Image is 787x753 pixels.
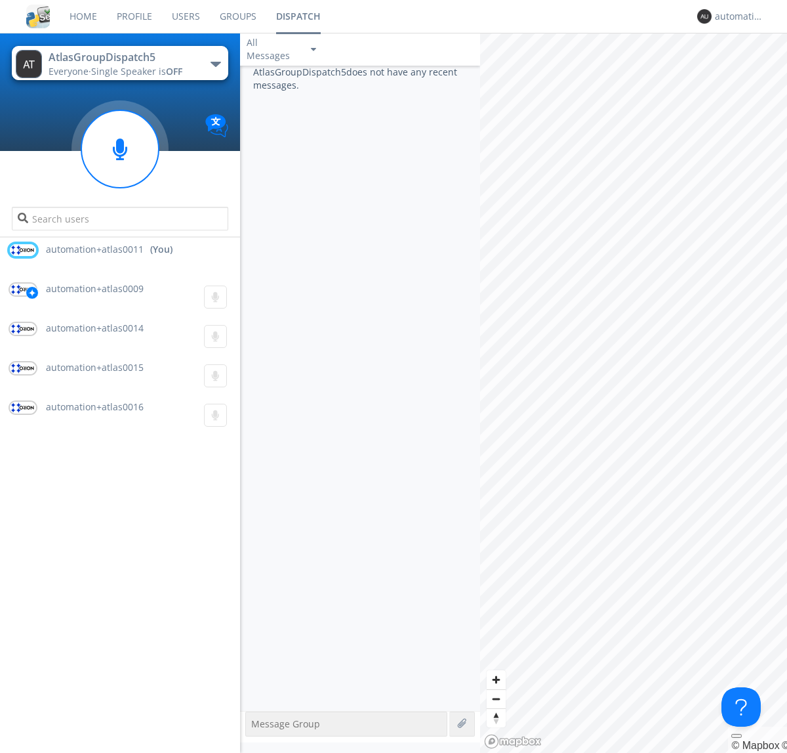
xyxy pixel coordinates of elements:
[10,284,36,295] img: orion-labs-logo.svg
[16,50,42,78] img: 373638.png
[10,402,36,414] img: orion-labs-logo.svg
[46,243,144,256] span: automation+atlas0011
[46,322,144,334] span: automation+atlas0014
[487,709,506,727] span: Reset bearing to north
[46,361,144,374] span: automation+atlas0015
[484,734,542,749] a: Mapbox logo
[91,65,182,77] span: Single Speaker is
[487,689,506,708] button: Zoom out
[205,114,228,137] img: Translation enabled
[721,687,761,727] iframe: Toggle Customer Support
[731,740,779,751] a: Mapbox
[12,46,228,80] button: AtlasGroupDispatch5Everyone·Single Speaker isOFF
[26,5,50,28] img: cddb5a64eb264b2086981ab96f4c1ba7
[487,670,506,689] button: Zoom in
[240,66,480,711] div: AtlasGroupDispatch5 does not have any recent messages.
[311,48,316,51] img: caret-down-sm.svg
[12,207,228,230] input: Search users
[49,50,196,65] div: AtlasGroupDispatch5
[10,362,36,374] img: orion-labs-logo.svg
[247,36,299,62] div: All Messages
[697,9,712,24] img: 373638.png
[487,708,506,727] button: Reset bearing to north
[166,65,182,77] span: OFF
[10,244,36,256] img: orion-labs-logo.svg
[46,400,144,413] span: automation+atlas0016
[150,243,172,256] div: (You)
[715,10,764,23] div: automation+atlas0011
[46,282,144,295] span: automation+atlas0009
[10,323,36,335] img: orion-labs-logo.svg
[487,690,506,708] span: Zoom out
[49,65,196,78] div: Everyone ·
[731,734,742,738] button: Toggle attribution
